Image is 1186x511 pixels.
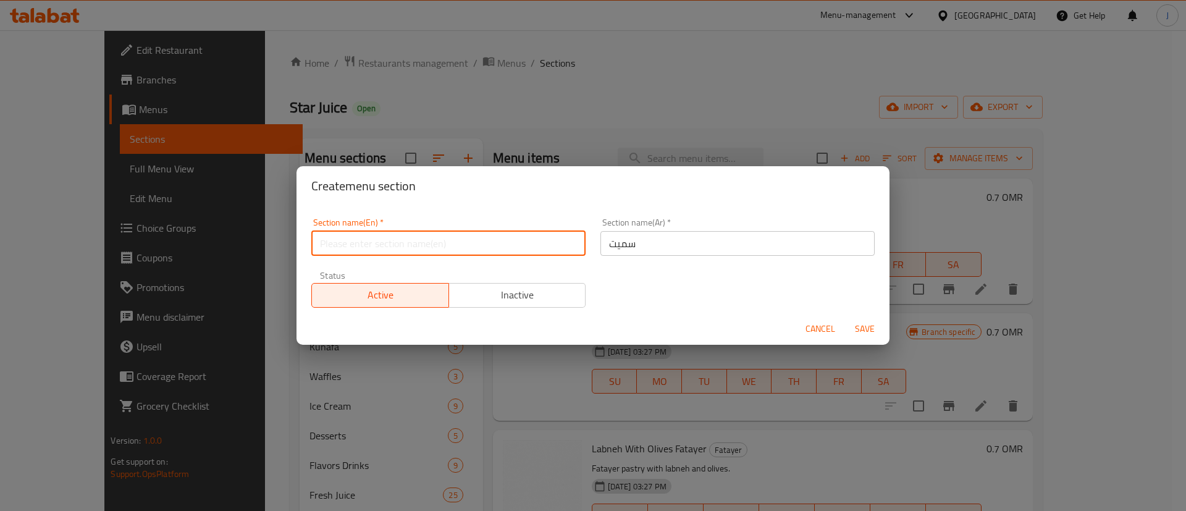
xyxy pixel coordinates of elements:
[311,283,449,308] button: Active
[845,318,885,340] button: Save
[317,286,444,304] span: Active
[600,231,875,256] input: Please enter section name(ar)
[311,176,875,196] h2: Create menu section
[805,321,835,337] span: Cancel
[850,321,880,337] span: Save
[801,318,840,340] button: Cancel
[311,231,586,256] input: Please enter section name(en)
[454,286,581,304] span: Inactive
[448,283,586,308] button: Inactive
